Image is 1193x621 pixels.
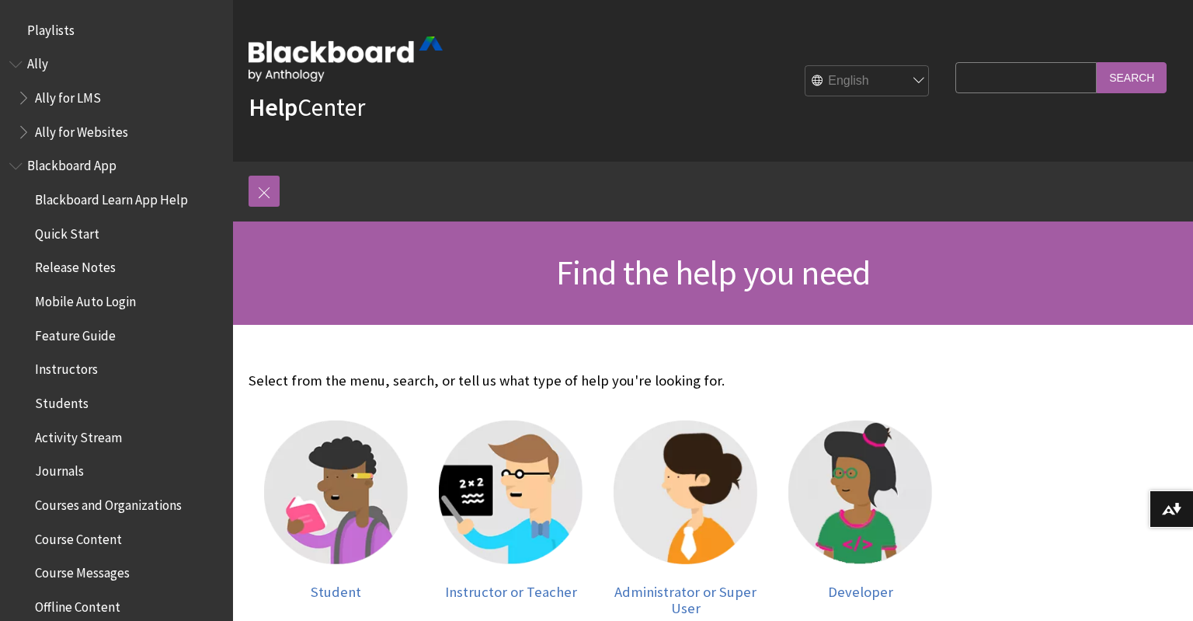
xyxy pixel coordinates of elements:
[9,17,224,44] nav: Book outline for Playlists
[27,153,117,174] span: Blackboard App
[35,560,130,581] span: Course Messages
[35,459,84,480] span: Journals
[35,85,101,106] span: Ally for LMS
[264,420,408,564] img: Student
[264,420,408,617] a: Student Student
[35,255,116,276] span: Release Notes
[35,119,128,140] span: Ally for Websites
[556,251,870,294] span: Find the help you need
[439,420,583,617] a: Instructor Instructor or Teacher
[614,420,757,617] a: Administrator Administrator or Super User
[249,92,365,123] a: HelpCenter
[27,51,48,72] span: Ally
[249,37,443,82] img: Blackboard by Anthology
[249,371,948,391] p: Select from the menu, search, or tell us what type of help you're looking for.
[249,92,297,123] strong: Help
[35,390,89,411] span: Students
[35,357,98,378] span: Instructors
[35,221,99,242] span: Quick Start
[35,594,120,615] span: Offline Content
[445,583,577,601] span: Instructor or Teacher
[35,526,122,547] span: Course Content
[35,187,188,208] span: Blackboard Learn App Help
[1097,62,1167,92] input: Search
[788,420,932,617] a: Developer
[805,65,930,96] select: Site Language Selector
[27,17,75,38] span: Playlists
[614,420,757,564] img: Administrator
[35,288,136,309] span: Mobile Auto Login
[311,583,361,601] span: Student
[828,583,893,601] span: Developer
[35,492,182,513] span: Courses and Organizations
[439,420,583,564] img: Instructor
[614,583,756,618] span: Administrator or Super User
[35,323,116,344] span: Feature Guide
[35,424,122,445] span: Activity Stream
[9,51,224,145] nav: Book outline for Anthology Ally Help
